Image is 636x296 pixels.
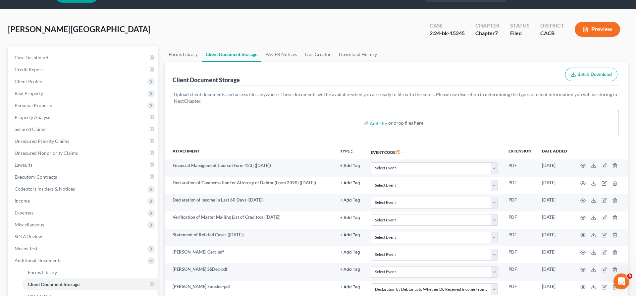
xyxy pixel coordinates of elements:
span: Client Document Storage [28,281,79,287]
th: Attachment [165,144,335,159]
span: Client Profile [15,79,42,84]
td: [PERSON_NAME] Cert-pdf [165,246,335,263]
td: PDF [503,211,537,229]
a: Executory Contracts [9,171,158,183]
a: + Add Tag [340,249,360,255]
td: Financial Management Course (Form 423) ([DATE]) [165,159,335,177]
a: Forms Library [165,46,202,62]
td: [DATE] [537,194,572,211]
button: + Add Tag [340,216,360,220]
div: CACB [540,30,564,37]
a: Unsecured Nonpriority Claims [9,147,158,159]
a: PACER Notices [261,46,301,62]
td: PDF [503,229,537,246]
span: Forms Library [28,269,57,275]
span: Income [15,198,30,204]
span: 7 [495,30,498,36]
button: TYPEunfold_more [340,149,354,153]
div: Chapter [475,30,500,37]
button: + Add Tag [340,198,360,203]
a: + Add Tag [340,232,360,238]
a: Credit Report [9,64,158,76]
div: Case [430,22,465,30]
div: Chapter [475,22,500,30]
td: [PERSON_NAME] SSDec-pdf [165,263,335,280]
a: Secured Claims [9,123,158,135]
a: SOFA Review [9,231,158,243]
p: Upload client documents and access files anywhere. These documents will be available when you are... [174,91,619,104]
button: Batch Download [565,68,617,82]
div: Filed [510,30,530,37]
span: Case Dashboard [15,55,48,60]
td: Declaration of Income in Last 60 Days ([DATE]) [165,194,335,211]
span: Credit Report [15,67,43,72]
td: [DATE] [537,263,572,280]
a: + Add Tag [340,266,360,272]
a: Client Document Storage [23,278,158,290]
a: + Add Tag [340,180,360,186]
td: PDF [503,263,537,280]
th: Extension [503,144,537,159]
td: [DATE] [537,229,572,246]
span: Lawsuits [15,162,32,168]
div: or drop files here [388,120,423,126]
a: Lawsuits [9,159,158,171]
td: Statement of Related Cases ([DATE]) [165,229,335,246]
a: Download History [335,46,381,62]
span: Additional Documents [15,258,61,263]
button: + Add Tag [340,285,360,289]
button: + Add Tag [340,233,360,237]
a: + Add Tag [340,283,360,290]
td: [DATE] [537,246,572,263]
span: Codebtors Insiders & Notices [15,186,75,192]
span: Unsecured Priority Claims [15,138,69,144]
a: + Add Tag [340,162,360,169]
td: [DATE] [537,177,572,194]
span: Secured Claims [15,126,46,132]
button: + Add Tag [340,250,360,255]
div: Status [510,22,530,30]
button: + Add Tag [340,164,360,168]
td: [DATE] [537,211,572,229]
button: Preview [575,22,620,37]
div: District [540,22,564,30]
a: Case Dashboard [9,52,158,64]
span: Batch Download [577,72,612,77]
td: PDF [503,159,537,177]
td: PDF [503,177,537,194]
td: Declaration of Compensation for Attorney of Debtor (Form 2090) ([DATE]) [165,177,335,194]
th: Date added [537,144,572,159]
td: PDF [503,194,537,211]
th: Event Code [365,144,503,159]
span: Real Property [15,90,43,96]
td: PDF [503,246,537,263]
span: 8 [627,273,632,279]
a: Client Document Storage [202,46,261,62]
span: Personal Property [15,102,52,108]
a: + Add Tag [340,197,360,203]
a: Doc Creator [301,46,335,62]
td: [DATE] [537,159,572,177]
td: Verification of Master Mailing List of Creditors ([DATE]) [165,211,335,229]
span: Miscellaneous [15,222,44,227]
span: Property Analysis [15,114,51,120]
a: + Add Tag [340,214,360,220]
span: [PERSON_NAME][GEOGRAPHIC_DATA] [8,24,150,34]
a: Property Analysis [9,111,158,123]
div: 2:24-bk-15245 [430,30,465,37]
a: Forms Library [23,266,158,278]
span: SOFA Review [15,234,42,239]
i: unfold_more [350,149,354,153]
span: Unsecured Nonpriority Claims [15,150,78,156]
span: Expenses [15,210,33,215]
iframe: Intercom live chat [613,273,629,289]
button: + Add Tag [340,267,360,272]
div: Client Document Storage [173,76,240,84]
button: + Add Tag [340,181,360,185]
a: Unsecured Priority Claims [9,135,158,147]
span: Means Test [15,246,37,251]
span: Executory Contracts [15,174,57,180]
